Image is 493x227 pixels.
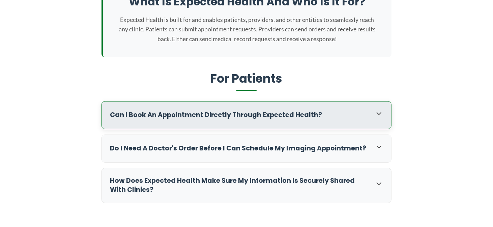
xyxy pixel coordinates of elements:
div: How does Expected Health make sure my information is securely shared with clinics? [102,168,391,203]
div: Can I book an appointment directly through Expected Health? [102,102,391,129]
h2: For Patients [101,71,391,91]
h3: Do I need a doctor's order before I can schedule my imaging appointment? [110,144,368,153]
h3: How does Expected Health make sure my information is securely shared with clinics? [110,176,368,195]
div: Do I need a doctor's order before I can schedule my imaging appointment? [102,135,391,162]
p: Expected Health is built for and enables patients, providers, and other entities to seamlessly re... [116,15,378,44]
h3: Can I book an appointment directly through Expected Health? [110,111,368,120]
